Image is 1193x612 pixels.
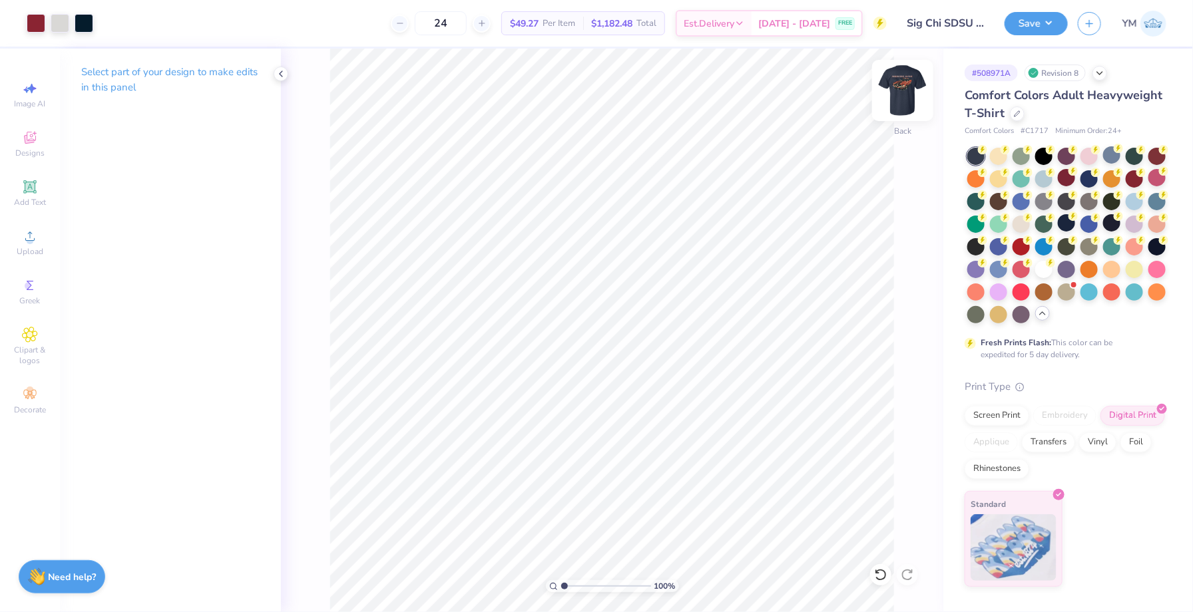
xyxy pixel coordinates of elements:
input: – – [415,11,467,35]
div: Screen Print [965,406,1029,426]
div: Digital Print [1100,406,1165,426]
div: # 508971A [965,65,1018,81]
span: Total [636,17,656,31]
img: Standard [971,514,1057,581]
span: Image AI [15,98,46,109]
span: Add Text [14,197,46,208]
span: Per Item [543,17,575,31]
div: Transfers [1022,432,1075,452]
img: Back [876,64,929,117]
span: [DATE] - [DATE] [758,17,830,31]
span: Comfort Colors Adult Heavyweight T-Shirt [965,87,1162,121]
span: Est. Delivery [684,17,734,31]
span: Comfort Colors [965,126,1014,137]
a: YM [1122,11,1166,37]
input: Untitled Design [897,10,995,37]
div: This color can be expedited for 5 day delivery. [981,337,1144,361]
div: Applique [965,432,1018,452]
div: Revision 8 [1025,65,1086,81]
span: YM [1122,16,1137,31]
span: FREE [838,19,852,28]
span: Designs [15,148,45,158]
p: Select part of your design to make edits in this panel [81,65,260,95]
div: Foil [1120,432,1152,452]
span: Decorate [14,404,46,415]
span: Upload [17,246,43,257]
span: $49.27 [510,17,539,31]
span: $1,182.48 [591,17,632,31]
span: Clipart & logos [7,345,53,366]
span: Greek [20,295,41,306]
span: 100 % [654,580,676,592]
div: Vinyl [1079,432,1116,452]
strong: Need help? [49,571,97,583]
div: Print Type [965,379,1166,394]
strong: Fresh Prints Flash: [981,337,1051,348]
span: Standard [971,497,1006,511]
span: # C1717 [1021,126,1049,137]
button: Save [1005,12,1068,35]
span: Minimum Order: 24 + [1055,126,1122,137]
div: Back [894,126,911,138]
img: Yasmine Manno [1140,11,1166,37]
div: Rhinestones [965,459,1029,479]
div: Embroidery [1033,406,1096,426]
